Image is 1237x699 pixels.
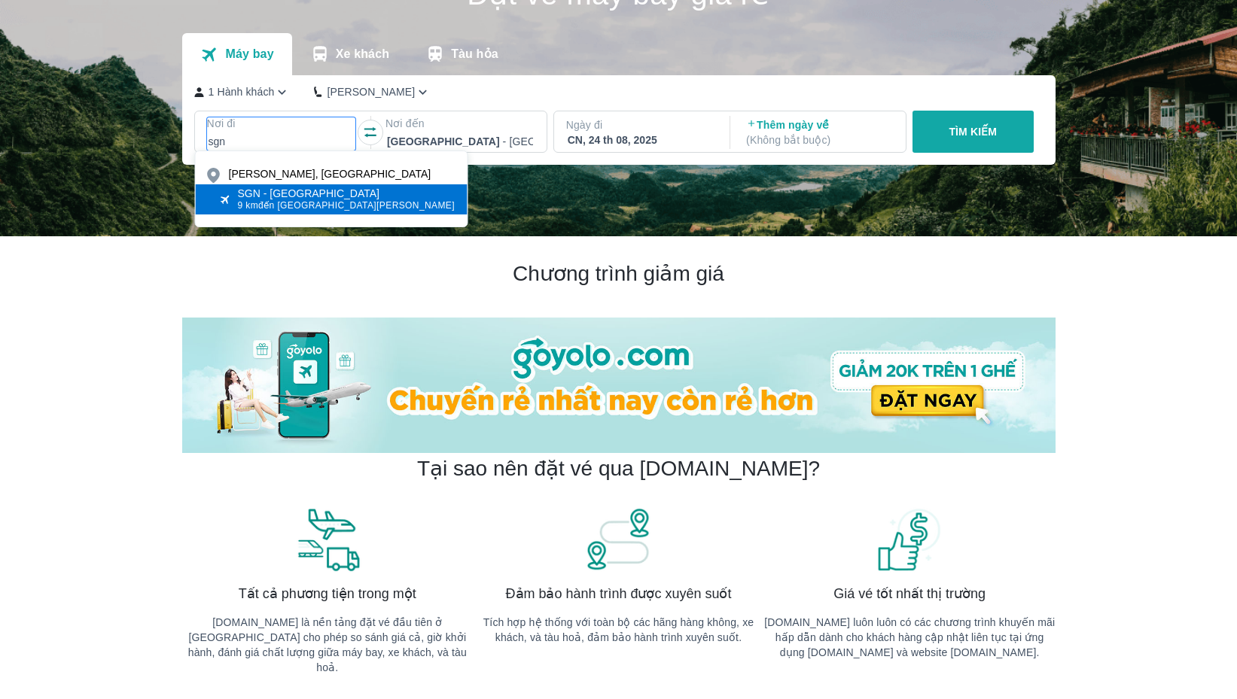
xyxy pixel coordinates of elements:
[764,615,1056,660] p: [DOMAIN_NAME] luôn luôn có các chương trình khuyến mãi hấp dẫn dành cho khách hàng cập nhật liên ...
[238,199,455,211] span: đến [GEOGRAPHIC_DATA][PERSON_NAME]
[385,116,535,131] p: Nơi đến
[336,47,389,62] p: Xe khách
[182,33,516,75] div: transportation tabs
[182,260,1056,287] h2: Chương trình giảm giá
[194,84,291,100] button: 1 Hành khách
[417,455,820,482] h2: Tại sao nên đặt vé qua [DOMAIN_NAME]?
[746,132,892,147] p: ( Không bắt buộc )
[182,615,474,675] p: [DOMAIN_NAME] là nền tảng đặt vé đầu tiên ở [GEOGRAPHIC_DATA] cho phép so sánh giá cả, giờ khởi h...
[238,200,259,211] span: 9 km
[568,132,714,147] div: CN, 24 th 08, 2025
[506,585,732,603] span: Đảm bảo hành trình được xuyên suốt
[833,585,986,603] span: Giá vé tốt nhất thị trường
[327,84,415,99] p: [PERSON_NAME]
[314,84,431,100] button: [PERSON_NAME]
[209,84,275,99] p: 1 Hành khách
[746,117,892,147] p: Thêm ngày về
[876,506,943,573] img: banner
[225,47,273,62] p: Máy bay
[229,166,431,181] div: [PERSON_NAME], [GEOGRAPHIC_DATA]
[473,615,764,645] p: Tích hợp hệ thống với toàn bộ các hãng hàng không, xe khách, và tàu hoả, đảm bảo hành trình xuyên...
[207,116,356,131] p: Nơi đi
[238,187,455,199] div: SGN - [GEOGRAPHIC_DATA]
[182,318,1056,453] img: banner-home
[294,506,361,573] img: banner
[584,506,652,573] img: banner
[239,585,416,603] span: Tất cả phương tiện trong một
[566,117,715,132] p: Ngày đi
[451,47,498,62] p: Tàu hỏa
[913,111,1034,153] button: TÌM KIẾM
[949,124,997,139] p: TÌM KIẾM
